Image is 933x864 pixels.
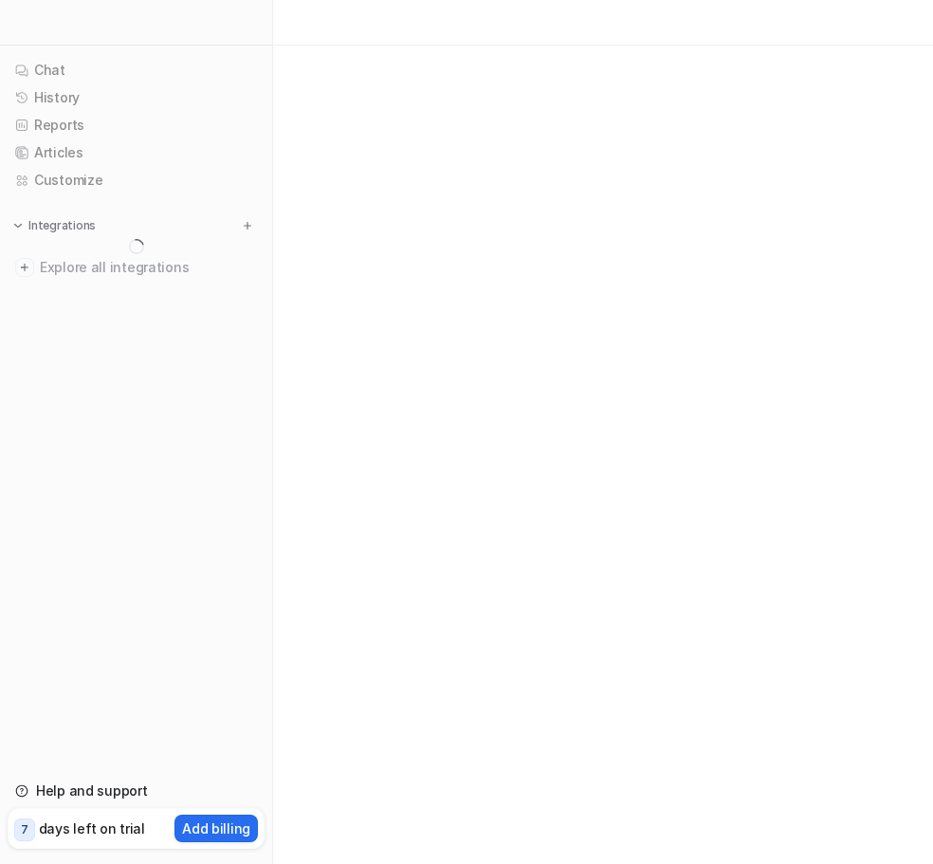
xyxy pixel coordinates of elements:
[15,258,34,277] img: explore all integrations
[28,218,96,233] p: Integrations
[8,112,265,138] a: Reports
[11,219,25,232] img: expand menu
[39,818,145,838] p: days left on trial
[174,815,258,842] button: Add billing
[8,216,101,235] button: Integrations
[8,84,265,111] a: History
[8,167,265,193] a: Customize
[8,57,265,83] a: Chat
[241,219,254,232] img: menu_add.svg
[8,778,265,804] a: Help and support
[182,818,250,838] p: Add billing
[40,252,257,283] span: Explore all integrations
[21,821,28,838] p: 7
[8,139,265,166] a: Articles
[8,254,265,281] a: Explore all integrations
